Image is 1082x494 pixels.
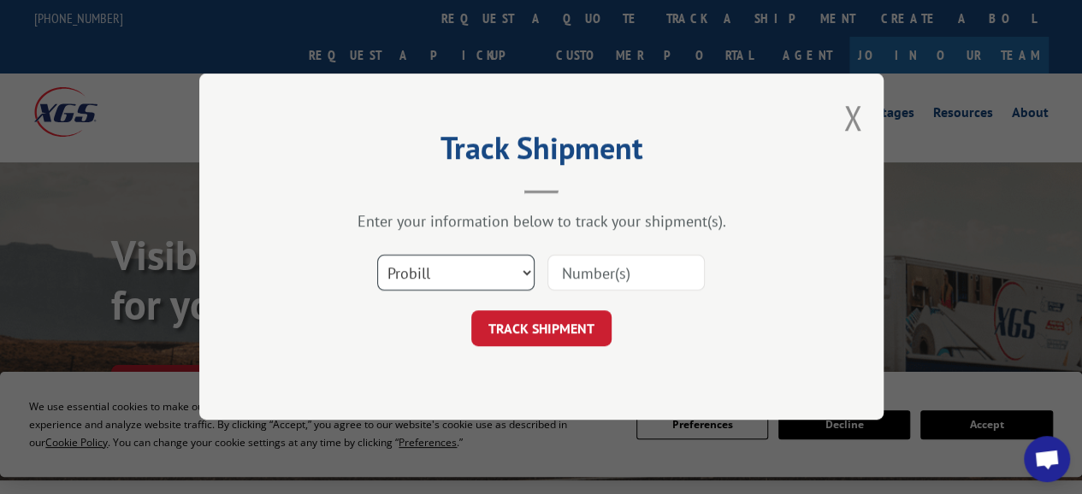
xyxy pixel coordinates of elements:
input: Number(s) [547,256,705,291]
div: Enter your information below to track your shipment(s). [285,212,798,232]
button: TRACK SHIPMENT [471,311,612,347]
button: Close modal [843,95,862,140]
h2: Track Shipment [285,136,798,168]
div: Open chat [1024,436,1070,482]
